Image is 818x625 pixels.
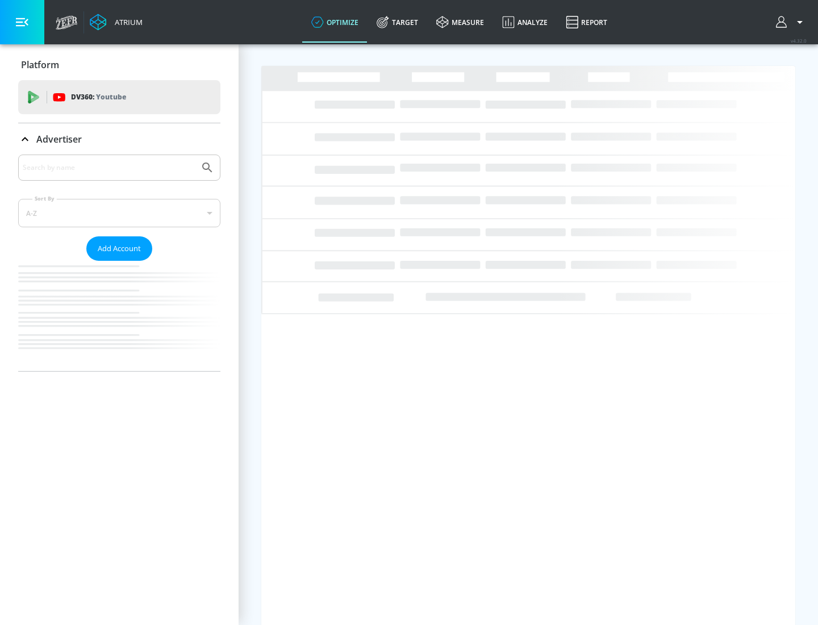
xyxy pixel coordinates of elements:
[21,59,59,71] p: Platform
[110,17,143,27] div: Atrium
[18,80,220,114] div: DV360: Youtube
[791,37,807,44] span: v 4.32.0
[18,199,220,227] div: A-Z
[557,2,616,43] a: Report
[18,49,220,81] div: Platform
[302,2,368,43] a: optimize
[368,2,427,43] a: Target
[86,236,152,261] button: Add Account
[493,2,557,43] a: Analyze
[23,160,195,175] input: Search by name
[18,155,220,371] div: Advertiser
[98,242,141,255] span: Add Account
[18,261,220,371] nav: list of Advertiser
[90,14,143,31] a: Atrium
[36,133,82,145] p: Advertiser
[427,2,493,43] a: measure
[18,123,220,155] div: Advertiser
[71,91,126,103] p: DV360:
[96,91,126,103] p: Youtube
[32,195,57,202] label: Sort By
